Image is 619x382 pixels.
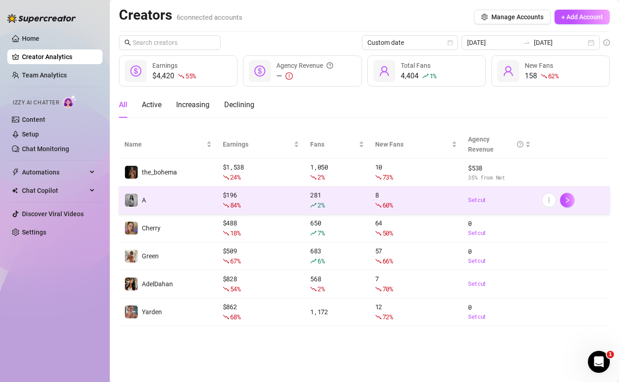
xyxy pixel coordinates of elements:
span: fall [375,174,382,180]
span: fall [223,258,229,264]
img: AI Chatter [63,95,77,108]
a: Settings [22,229,46,236]
div: 57 [375,246,457,266]
span: fall [375,314,382,320]
div: Increasing [176,99,210,110]
div: Active [142,99,161,110]
span: rise [310,258,317,264]
span: calendar [447,40,453,45]
span: 6 % [318,256,324,265]
span: 72 % [382,312,393,321]
span: user [503,65,514,76]
span: 6 connected accounts [177,13,242,22]
span: Fans [310,139,357,149]
span: 2 % [318,173,324,181]
img: the_bohema [125,166,138,179]
a: Home [22,35,39,42]
div: 4,404 [401,71,436,82]
span: 18 % [230,229,241,237]
span: question-circle [517,134,523,154]
span: 84 % [230,201,241,209]
span: Cherry [142,224,161,232]
span: fall [375,230,382,236]
span: fall [375,202,382,208]
span: 2 % [318,201,324,209]
span: fall [223,174,229,180]
span: the_bohema [142,169,177,176]
span: rise [310,202,317,208]
span: Yarden [142,308,162,316]
a: Discover Viral Videos [22,210,84,218]
span: fall [310,286,317,292]
img: Cherry [125,222,138,235]
div: All [119,99,127,110]
span: 24 % [230,173,241,181]
div: 1,050 [310,162,364,182]
span: fall [541,73,547,79]
span: thunderbolt [12,169,19,176]
img: A [125,194,138,207]
iframe: Intercom live chat [588,351,610,373]
span: exclamation-circle [285,72,293,80]
span: question-circle [327,60,333,71]
span: Total Fans [401,62,431,69]
div: 10 [375,162,457,182]
span: Earnings [152,62,178,69]
span: info-circle [603,39,610,46]
span: Automations [22,165,87,180]
div: $ 828 [223,274,299,294]
span: 60 % [382,201,393,209]
input: Search creators [133,38,208,48]
span: 1 [607,351,614,358]
span: New Fans [525,62,553,69]
a: Set cut [468,196,531,205]
button: right [560,193,575,207]
span: fall [178,73,184,79]
a: Creator Analytics [22,49,95,64]
span: Name [124,139,205,149]
img: Green [125,250,138,262]
a: Set cut [468,312,531,322]
span: right [564,197,571,203]
span: search [124,39,131,46]
a: Set cut [468,279,531,289]
div: — [276,71,333,82]
span: 73 % [382,173,393,181]
span: setting [481,14,488,20]
input: End date [534,38,586,48]
span: 35 % from Net [468,173,531,182]
span: + Add Account [561,13,603,21]
span: AdelDahan [142,280,173,288]
span: 68 % [230,312,241,321]
div: $ 509 [223,246,299,266]
div: 650 [310,218,364,238]
span: fall [375,286,382,292]
th: Earnings [217,131,305,158]
span: to [523,39,530,46]
span: fall [310,174,317,180]
span: fall [223,230,229,236]
span: 2 % [318,284,324,293]
div: $ 1,538 [223,162,299,182]
span: A [142,196,146,204]
span: 62 % [548,71,559,80]
div: Declining [224,99,254,110]
th: New Fans [370,131,463,158]
span: 54 % [230,284,241,293]
div: $ 196 [223,190,299,210]
img: AdelDahan [125,278,138,290]
div: $4,420 [152,71,196,82]
span: 66 % [382,256,393,265]
span: Chat Copilot [22,183,87,198]
span: fall [223,286,229,292]
div: 158 [525,71,559,82]
span: swap-right [523,39,530,46]
div: 64 [375,218,457,238]
span: more [546,197,552,203]
img: Yarden [125,306,138,318]
span: user [379,65,390,76]
div: $ 488 [223,218,299,238]
div: 1,172 [310,307,364,317]
a: Setup [22,131,39,138]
